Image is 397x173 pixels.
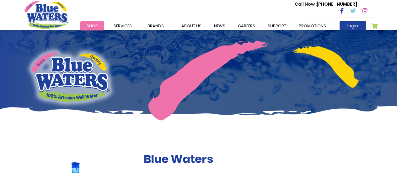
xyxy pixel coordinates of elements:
a: store logo [24,1,68,29]
a: Promotions [292,21,332,30]
a: News [208,21,232,30]
span: Brands [148,23,164,29]
h2: Blue Waters [144,152,373,166]
a: careers [232,21,261,30]
span: Shop [87,23,98,29]
a: support [261,21,292,30]
a: login [340,21,366,30]
p: [PHONE_NUMBER] [295,1,357,8]
span: Call Now : [295,1,317,7]
span: Services [114,23,132,29]
a: about us [175,21,208,30]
